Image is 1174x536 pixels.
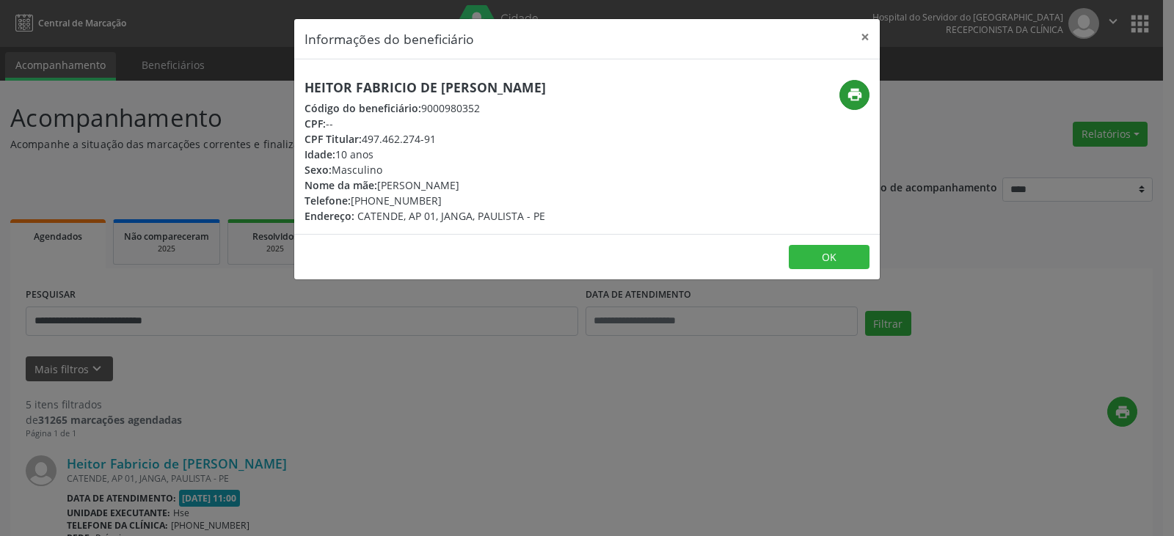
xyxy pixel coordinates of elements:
[305,177,546,193] div: [PERSON_NAME]
[305,131,546,147] div: 497.462.274-91
[305,101,421,115] span: Código do beneficiário:
[305,209,354,223] span: Endereço:
[305,80,546,95] h5: Heitor Fabricio de [PERSON_NAME]
[305,116,546,131] div: --
[305,194,351,208] span: Telefone:
[357,209,545,223] span: CATENDE, AP 01, JANGA, PAULISTA - PE
[305,178,377,192] span: Nome da mãe:
[305,162,546,177] div: Masculino
[305,163,332,177] span: Sexo:
[305,147,546,162] div: 10 anos
[305,147,335,161] span: Idade:
[305,132,362,146] span: CPF Titular:
[839,80,869,110] button: print
[305,117,326,131] span: CPF:
[305,100,546,116] div: 9000980352
[305,193,546,208] div: [PHONE_NUMBER]
[847,87,863,103] i: print
[305,29,474,48] h5: Informações do beneficiário
[789,245,869,270] button: OK
[850,19,880,55] button: Close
